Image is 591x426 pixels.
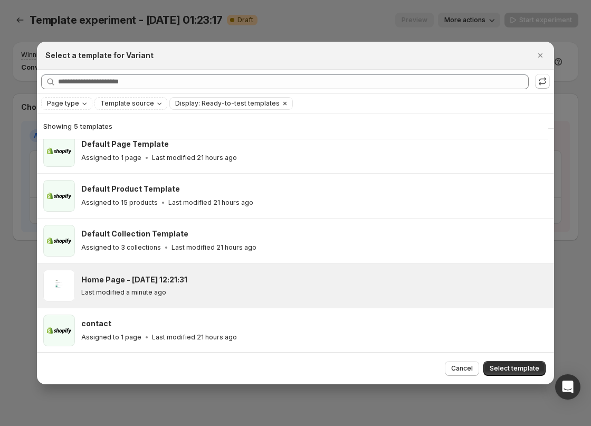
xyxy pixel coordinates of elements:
[152,333,237,342] p: Last modified 21 hours ago
[100,99,154,108] span: Template source
[43,180,75,212] img: Default Product Template
[280,98,290,109] button: Clear
[45,50,154,61] h2: Select a template for Variant
[81,154,141,162] p: Assigned to 1 page
[81,243,161,252] p: Assigned to 3 collections
[81,139,169,149] h3: Default Page Template
[171,243,256,252] p: Last modified 21 hours ago
[81,333,141,342] p: Assigned to 1 page
[95,98,167,109] button: Template source
[445,361,479,376] button: Cancel
[175,99,280,108] span: Display: Ready-to-test templates
[42,98,92,109] button: Page type
[490,364,539,373] span: Select template
[81,184,180,194] h3: Default Product Template
[81,288,166,297] p: Last modified a minute ago
[533,48,548,63] button: Close
[81,198,158,207] p: Assigned to 15 products
[152,154,237,162] p: Last modified 21 hours ago
[170,98,280,109] button: Display: Ready-to-test templates
[81,229,188,239] h3: Default Collection Template
[47,99,79,108] span: Page type
[81,274,187,285] h3: Home Page - [DATE] 12:21:31
[43,315,75,346] img: contact
[43,122,112,130] span: Showing 5 templates
[168,198,253,207] p: Last modified 21 hours ago
[483,361,546,376] button: Select template
[43,225,75,257] img: Default Collection Template
[451,364,473,373] span: Cancel
[81,318,111,329] h3: contact
[555,374,580,400] div: Open Intercom Messenger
